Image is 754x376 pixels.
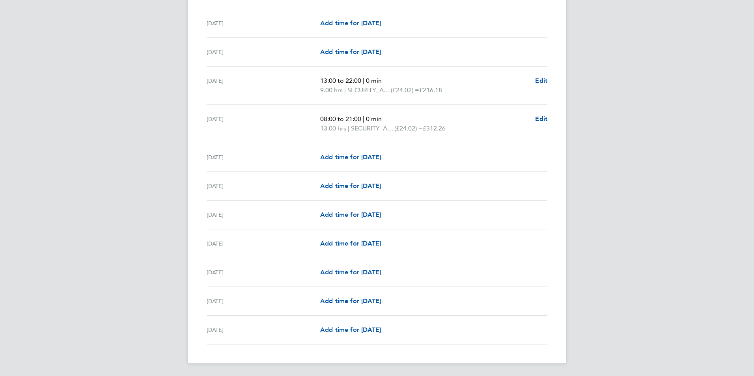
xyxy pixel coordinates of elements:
span: Add time for [DATE] [320,19,381,27]
a: Add time for [DATE] [320,296,381,306]
span: 0 min [366,77,382,84]
a: Add time for [DATE] [320,181,381,191]
span: SECURITY_AWAY_MATCHES [347,86,391,95]
span: | [363,115,364,123]
span: 0 min [366,115,382,123]
span: | [344,86,346,94]
span: 13:00 to 22:00 [320,77,361,84]
span: SECURITY_AWAY_MATCHES [351,124,394,133]
div: [DATE] [207,181,320,191]
div: [DATE] [207,325,320,335]
a: Edit [535,114,547,124]
span: Add time for [DATE] [320,211,381,218]
a: Add time for [DATE] [320,153,381,162]
a: Edit [535,76,547,86]
span: Add time for [DATE] [320,268,381,276]
span: 9.00 hrs [320,86,343,94]
a: Add time for [DATE] [320,19,381,28]
span: £216.18 [419,86,442,94]
a: Add time for [DATE] [320,325,381,335]
span: Add time for [DATE] [320,48,381,56]
span: Edit [535,77,547,84]
span: Edit [535,115,547,123]
div: [DATE] [207,47,320,57]
span: Add time for [DATE] [320,326,381,333]
span: (£24.02) = [394,125,423,132]
span: | [363,77,364,84]
div: [DATE] [207,19,320,28]
span: Add time for [DATE] [320,240,381,247]
a: Add time for [DATE] [320,47,381,57]
div: [DATE] [207,296,320,306]
div: [DATE] [207,114,320,133]
div: [DATE] [207,210,320,220]
a: Add time for [DATE] [320,210,381,220]
div: [DATE] [207,76,320,95]
div: [DATE] [207,239,320,248]
span: | [348,125,349,132]
span: £312.26 [423,125,446,132]
a: Add time for [DATE] [320,268,381,277]
span: (£24.02) = [391,86,419,94]
span: Add time for [DATE] [320,182,381,190]
span: Add time for [DATE] [320,297,381,305]
a: Add time for [DATE] [320,239,381,248]
div: [DATE] [207,153,320,162]
span: 08:00 to 21:00 [320,115,361,123]
div: [DATE] [207,268,320,277]
span: 13.00 hrs [320,125,346,132]
span: Add time for [DATE] [320,153,381,161]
